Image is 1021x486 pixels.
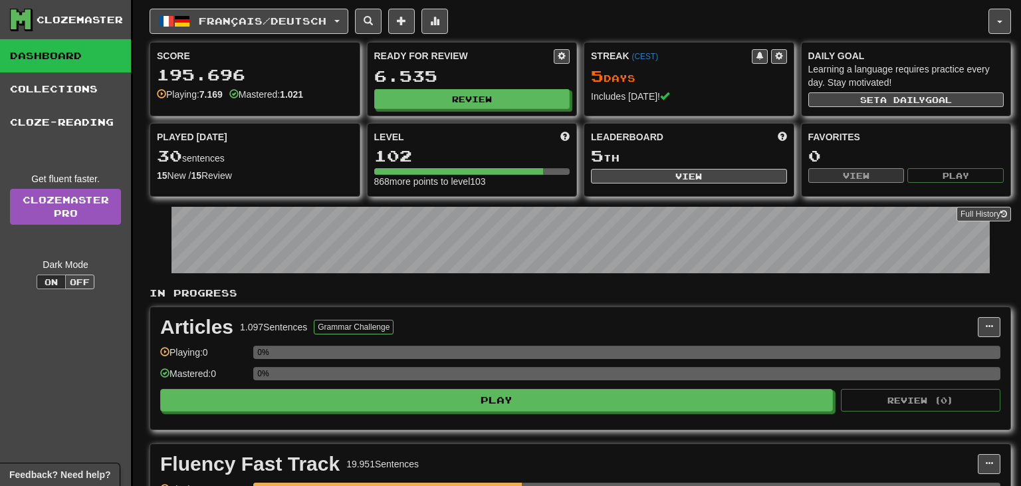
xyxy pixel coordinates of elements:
p: In Progress [150,287,1011,300]
div: Clozemaster [37,13,123,27]
div: 195.696 [157,66,353,83]
div: Score [157,49,353,62]
span: a daily [880,95,925,104]
span: Open feedback widget [9,468,110,481]
span: This week in points, UTC [778,130,787,144]
button: Français/Deutsch [150,9,348,34]
span: Leaderboard [591,130,663,144]
div: 6.535 [374,68,570,84]
strong: 15 [191,170,201,181]
div: Mastered: 0 [160,367,247,389]
div: Playing: 0 [160,346,247,368]
div: 102 [374,148,570,164]
div: Get fluent faster. [10,172,121,185]
button: Review [374,89,570,109]
div: Mastered: [229,88,303,101]
button: View [591,169,787,183]
div: Favorites [808,130,1004,144]
div: New / Review [157,169,353,182]
div: 0 [808,148,1004,164]
div: Ready for Review [374,49,554,62]
a: (CEST) [631,52,658,61]
span: 5 [591,66,604,85]
button: View [808,168,905,183]
strong: 1.021 [280,89,303,100]
div: sentences [157,148,353,165]
button: Off [65,275,94,289]
div: Day s [591,68,787,85]
strong: 7.169 [199,89,223,100]
div: 868 more points to level 103 [374,175,570,188]
div: Dark Mode [10,258,121,271]
span: Played [DATE] [157,130,227,144]
div: Playing: [157,88,223,101]
button: Play [907,168,1004,183]
strong: 15 [157,170,168,181]
div: Includes [DATE]! [591,90,787,103]
div: Fluency Fast Track [160,454,340,474]
button: Play [160,389,833,412]
button: Grammar Challenge [314,320,394,334]
span: Score more points to level up [560,130,570,144]
span: 5 [591,146,604,165]
button: Add sentence to collection [388,9,415,34]
button: On [37,275,66,289]
span: Français / Deutsch [199,15,326,27]
button: Full History [957,207,1011,221]
div: 1.097 Sentences [240,320,307,334]
div: Daily Goal [808,49,1004,62]
button: Review (0) [841,389,1000,412]
span: 30 [157,146,182,165]
div: 19.951 Sentences [346,457,419,471]
button: Seta dailygoal [808,92,1004,107]
div: th [591,148,787,165]
span: Level [374,130,404,144]
div: Learning a language requires practice every day. Stay motivated! [808,62,1004,89]
button: Search sentences [355,9,382,34]
button: More stats [421,9,448,34]
a: ClozemasterPro [10,189,121,225]
div: Streak [591,49,752,62]
div: Articles [160,317,233,337]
